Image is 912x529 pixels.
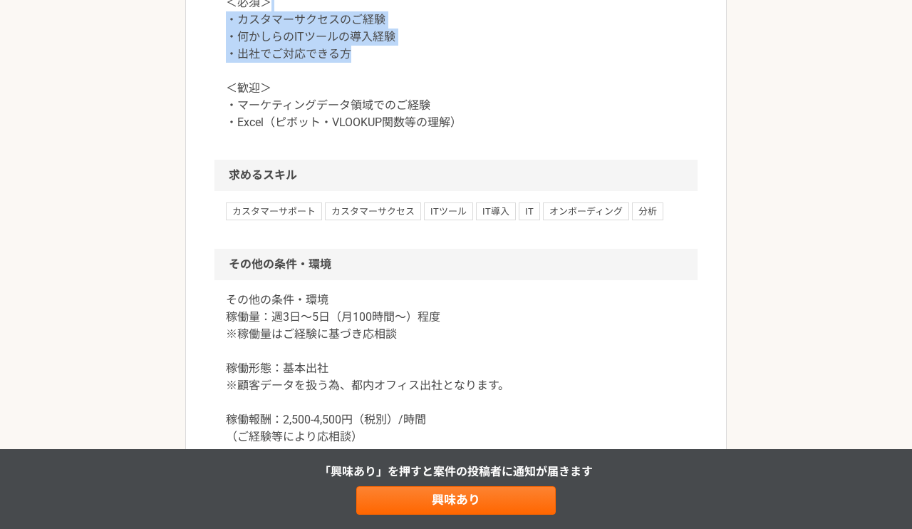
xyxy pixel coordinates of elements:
[632,202,663,220] span: 分析
[226,202,322,220] span: カスタマーサポート
[319,463,593,481] p: 「興味あり」を押すと 案件の投稿者に通知が届きます
[325,202,421,220] span: カスタマーサクセス
[424,202,473,220] span: ITツール
[543,202,629,220] span: オンボーディング
[214,249,698,280] h2: その他の条件・環境
[519,202,540,220] span: IT
[214,160,698,191] h2: 求めるスキル
[476,202,516,220] span: IT導入
[226,292,686,480] p: その他の条件・環境 稼働量：週3日〜5日（月100時間〜）程度 ※稼働量はご経験に基づき応相談 稼働形態：基本出社 ※顧客データを扱う為、都内オフィス出社となります。 稼働報酬：2,500-4,...
[356,486,556,515] a: 興味あり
